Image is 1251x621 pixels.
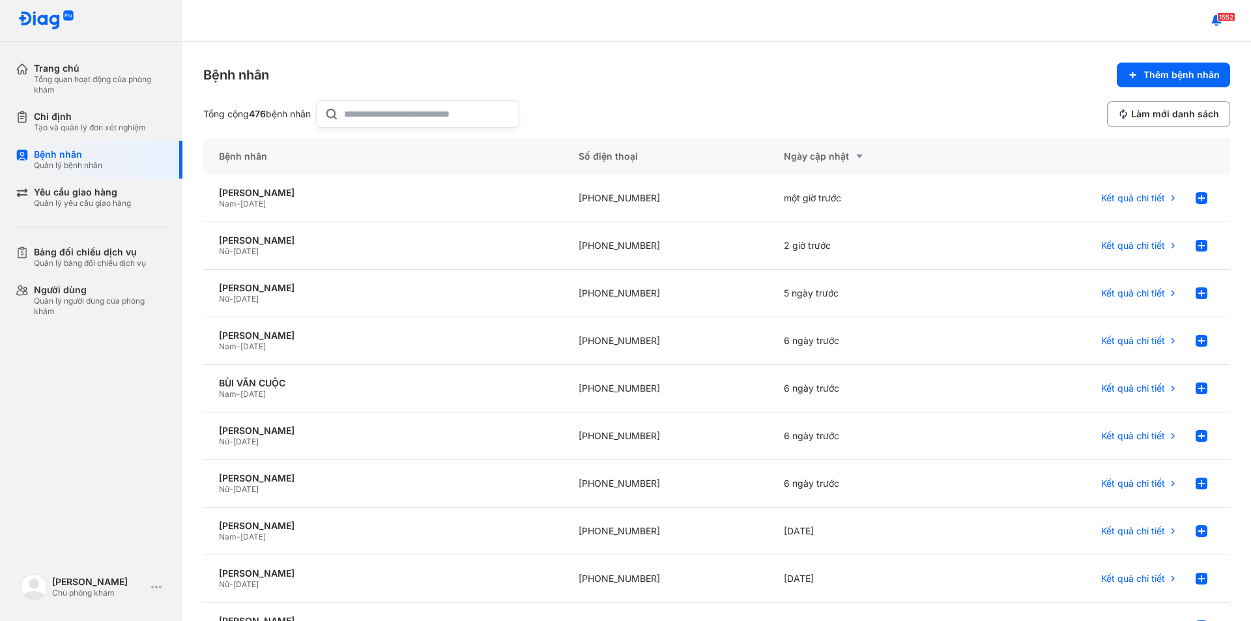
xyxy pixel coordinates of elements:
[219,330,547,341] div: [PERSON_NAME]
[768,412,973,460] div: 6 ngày trước
[1101,335,1165,347] span: Kết quả chi tiết
[563,317,768,365] div: [PHONE_NUMBER]
[240,389,266,399] span: [DATE]
[1101,478,1165,489] span: Kết quả chi tiết
[34,246,146,258] div: Bảng đối chiếu dịch vụ
[768,317,973,365] div: 6 ngày trước
[233,484,259,494] span: [DATE]
[237,532,240,542] span: -
[240,532,266,542] span: [DATE]
[563,555,768,603] div: [PHONE_NUMBER]
[229,294,233,304] span: -
[203,108,311,120] div: Tổng cộng bệnh nhân
[563,270,768,317] div: [PHONE_NUMBER]
[203,138,563,175] div: Bệnh nhân
[237,389,240,399] span: -
[229,246,233,256] span: -
[768,175,973,222] div: một giờ trước
[219,425,547,437] div: [PERSON_NAME]
[219,377,547,389] div: BÙI VĂN CUỘC
[219,520,547,532] div: [PERSON_NAME]
[219,579,229,589] span: Nữ
[233,294,259,304] span: [DATE]
[229,579,233,589] span: -
[219,437,229,446] span: Nữ
[1143,69,1220,81] span: Thêm bệnh nhân
[219,484,229,494] span: Nữ
[21,574,47,600] img: logo
[34,284,167,296] div: Người dùng
[784,149,958,164] div: Ngày cập nhật
[1101,240,1165,252] span: Kết quả chi tiết
[219,294,229,304] span: Nữ
[52,588,146,598] div: Chủ phòng khám
[768,508,973,555] div: [DATE]
[237,199,240,209] span: -
[34,198,131,209] div: Quản lý yêu cầu giao hàng
[1101,573,1165,585] span: Kết quả chi tiết
[219,235,547,246] div: [PERSON_NAME]
[219,341,237,351] span: Nam
[34,149,102,160] div: Bệnh nhân
[563,365,768,412] div: [PHONE_NUMBER]
[1107,101,1230,127] button: Làm mới danh sách
[240,199,266,209] span: [DATE]
[34,296,167,317] div: Quản lý người dùng của phòng khám
[768,460,973,508] div: 6 ngày trước
[1101,192,1165,204] span: Kết quả chi tiết
[1101,430,1165,442] span: Kết quả chi tiết
[34,111,146,123] div: Chỉ định
[1101,287,1165,299] span: Kết quả chi tiết
[1117,63,1230,87] button: Thêm bệnh nhân
[563,222,768,270] div: [PHONE_NUMBER]
[233,246,259,256] span: [DATE]
[34,186,131,198] div: Yêu cầu giao hàng
[563,412,768,460] div: [PHONE_NUMBER]
[768,222,973,270] div: 2 giờ trước
[233,437,259,446] span: [DATE]
[237,341,240,351] span: -
[52,576,146,588] div: [PERSON_NAME]
[219,282,547,294] div: [PERSON_NAME]
[563,460,768,508] div: [PHONE_NUMBER]
[219,246,229,256] span: Nữ
[563,138,768,175] div: Số điện thoại
[1101,525,1165,537] span: Kết quả chi tiết
[240,341,266,351] span: [DATE]
[34,63,167,74] div: Trang chủ
[768,555,973,603] div: [DATE]
[34,74,167,95] div: Tổng quan hoạt động của phòng khám
[229,437,233,446] span: -
[768,365,973,412] div: 6 ngày trước
[219,389,237,399] span: Nam
[219,199,237,209] span: Nam
[219,472,547,484] div: [PERSON_NAME]
[1101,383,1165,394] span: Kết quả chi tiết
[219,568,547,579] div: [PERSON_NAME]
[34,123,146,133] div: Tạo và quản lý đơn xét nghiệm
[768,270,973,317] div: 5 ngày trước
[34,258,146,268] div: Quản lý bảng đối chiếu dịch vụ
[1131,108,1219,120] span: Làm mới danh sách
[219,532,237,542] span: Nam
[563,175,768,222] div: [PHONE_NUMBER]
[34,160,102,171] div: Quản lý bệnh nhân
[233,579,259,589] span: [DATE]
[18,10,74,31] img: logo
[203,66,269,84] div: Bệnh nhân
[249,108,266,119] span: 476
[1217,12,1235,22] span: 1552
[229,484,233,494] span: -
[219,187,547,199] div: [PERSON_NAME]
[563,508,768,555] div: [PHONE_NUMBER]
